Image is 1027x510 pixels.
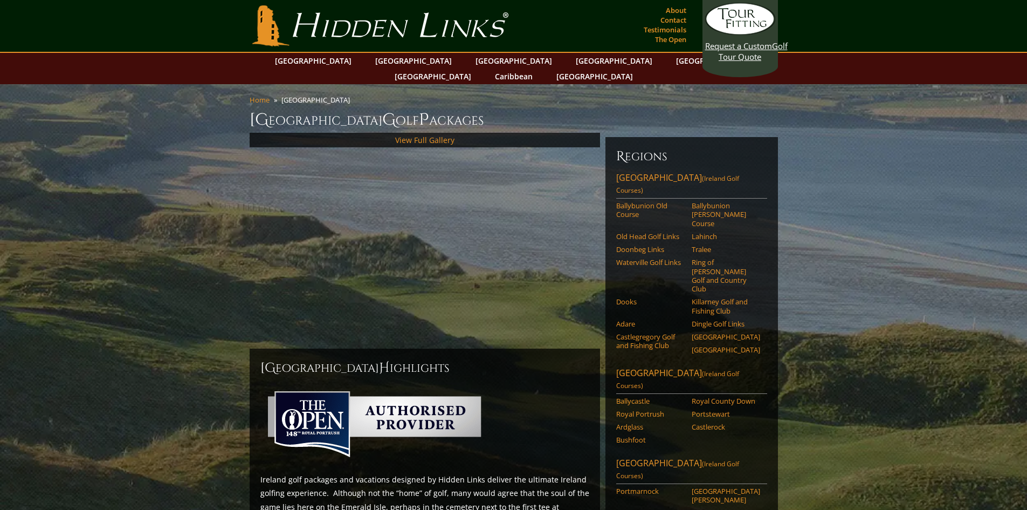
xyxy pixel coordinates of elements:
h1: [GEOGRAPHIC_DATA] olf ackages [250,109,778,131]
a: Waterville Golf Links [616,258,685,267]
a: Killarney Golf and Fishing Club [692,297,760,315]
a: Home [250,95,270,105]
a: [GEOGRAPHIC_DATA] [671,53,758,69]
span: (Ireland Golf Courses) [616,174,739,195]
li: [GEOGRAPHIC_DATA] [281,95,354,105]
a: About [663,3,689,18]
h2: [GEOGRAPHIC_DATA] ighlights [260,359,589,377]
a: Old Head Golf Links [616,232,685,241]
h6: Regions [616,148,767,165]
a: [GEOGRAPHIC_DATA] [551,69,638,84]
span: G [382,109,396,131]
a: [GEOGRAPHIC_DATA] [270,53,357,69]
a: [GEOGRAPHIC_DATA] [370,53,457,69]
a: Dooks [616,297,685,306]
a: Ballybunion [PERSON_NAME] Course [692,201,760,228]
a: Castlerock [692,423,760,431]
a: Contact [658,12,689,28]
a: Ring of [PERSON_NAME] Golf and Country Club [692,258,760,293]
a: Lahinch [692,232,760,241]
a: Royal Portrush [616,410,685,418]
a: [GEOGRAPHIC_DATA](Ireland Golf Courses) [616,457,767,484]
span: H [379,359,390,377]
a: Adare [616,319,685,328]
a: [GEOGRAPHIC_DATA] [389,69,477,84]
a: [GEOGRAPHIC_DATA] [470,53,557,69]
a: Portmarnock [616,487,685,495]
a: Royal County Down [692,397,760,405]
span: (Ireland Golf Courses) [616,459,739,480]
a: The Open [652,32,689,47]
a: Ballycastle [616,397,685,405]
a: Castlegregory Golf and Fishing Club [616,332,685,350]
a: Caribbean [490,69,538,84]
span: P [419,109,429,131]
a: [GEOGRAPHIC_DATA] [692,332,760,341]
a: Portstewart [692,410,760,418]
a: [GEOGRAPHIC_DATA][PERSON_NAME] [692,487,760,505]
a: Ardglass [616,423,685,431]
a: Request a CustomGolf Tour Quote [705,3,775,62]
a: Bushfoot [616,436,685,444]
a: [GEOGRAPHIC_DATA] [570,53,658,69]
a: Doonbeg Links [616,245,685,254]
a: Tralee [692,245,760,254]
a: Dingle Golf Links [692,319,760,328]
a: [GEOGRAPHIC_DATA] [692,345,760,354]
a: Ballybunion Old Course [616,201,685,219]
a: Testimonials [641,22,689,37]
a: [GEOGRAPHIC_DATA](Ireland Golf Courses) [616,172,767,199]
a: [GEOGRAPHIC_DATA](Ireland Golf Courses) [616,367,767,394]
a: View Full Gallery [395,135,454,145]
span: Request a Custom [705,40,772,51]
span: (Ireland Golf Courses) [616,369,739,390]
